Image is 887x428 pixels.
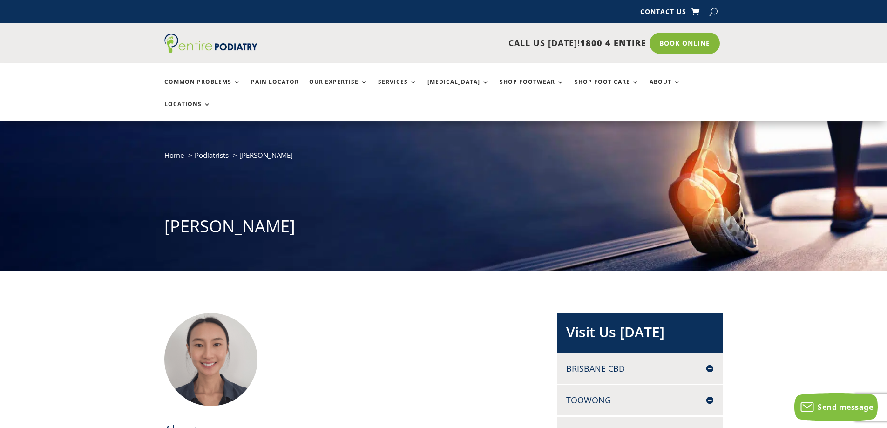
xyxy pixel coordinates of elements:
[164,34,257,53] img: logo (1)
[566,363,713,374] h4: Brisbane CBD
[309,79,368,99] a: Our Expertise
[566,394,713,406] h4: Toowong
[566,322,713,346] h2: Visit Us [DATE]
[650,33,720,54] a: Book Online
[500,79,564,99] a: Shop Footwear
[794,393,878,421] button: Send message
[164,150,184,160] a: Home
[164,79,241,99] a: Common Problems
[164,313,257,406] img: Jesslyn Kee podiatrist at Entire Podiatry Logan, Robina on the Gold Coast, and Strathpine
[427,79,489,99] a: [MEDICAL_DATA]
[164,215,723,243] h1: [PERSON_NAME]
[650,79,681,99] a: About
[575,79,639,99] a: Shop Foot Care
[293,37,646,49] p: CALL US [DATE]!
[164,46,257,55] a: Entire Podiatry
[580,37,646,48] span: 1800 4 ENTIRE
[640,8,686,19] a: Contact Us
[239,150,293,160] span: [PERSON_NAME]
[378,79,417,99] a: Services
[818,402,873,412] span: Send message
[164,149,723,168] nav: breadcrumb
[164,101,211,121] a: Locations
[251,79,299,99] a: Pain Locator
[195,150,229,160] a: Podiatrists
